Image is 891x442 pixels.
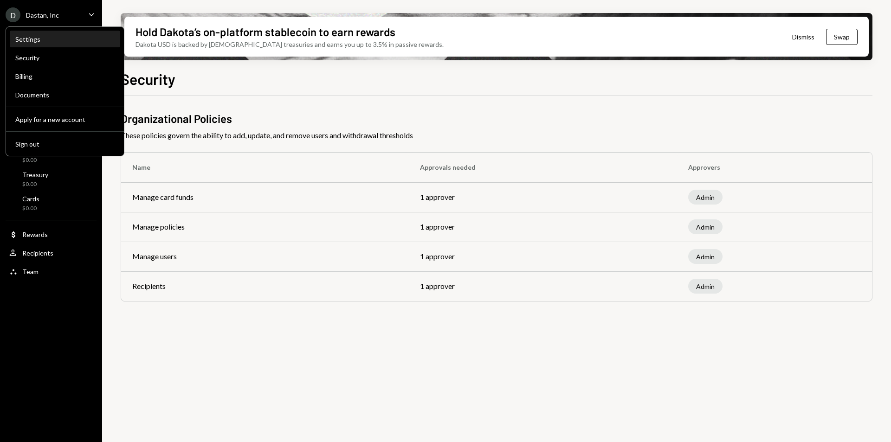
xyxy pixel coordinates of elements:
a: Team [6,263,97,280]
div: Team [22,268,39,275]
a: Recipients [6,244,97,261]
div: $0.00 [22,205,39,212]
div: Rewards [22,231,48,238]
td: 1 approver [409,242,677,271]
div: D [6,7,20,22]
div: Cards [22,195,39,203]
td: Manage policies [121,212,409,242]
div: Security [15,54,115,62]
td: Manage users [121,242,409,271]
div: Admin [688,249,723,264]
a: Rewards [6,226,97,243]
div: $0.00 [22,180,48,188]
a: Billing [10,68,120,84]
a: Settings [10,31,120,47]
div: Dakota USD is backed by [DEMOGRAPHIC_DATA] treasuries and earns you up to 3.5% in passive rewards. [136,39,444,49]
div: $0.00 [22,156,45,164]
div: Dastan, Inc [26,11,59,19]
div: Apply for a new account [15,115,115,123]
h1: Security [121,70,175,88]
button: Apply for a new account [10,111,120,128]
th: Approvers [677,153,872,182]
div: Treasury [22,171,48,179]
h2: Organizational Policies [121,111,232,126]
td: Recipients [121,271,409,301]
td: 1 approver [409,212,677,242]
a: Documents [10,86,120,103]
span: These policies govern the ability to add, update, and remove users and withdrawal thresholds [121,130,872,141]
a: Security [10,49,120,66]
button: Dismiss [781,26,826,48]
button: Swap [826,29,858,45]
div: Admin [688,279,723,294]
a: Treasury$0.00 [6,168,97,190]
div: Documents [15,91,115,99]
th: Approvals needed [409,153,677,182]
div: Admin [688,190,723,205]
td: 1 approver [409,182,677,212]
div: Settings [15,35,115,43]
div: Hold Dakota’s on-platform stablecoin to earn rewards [136,24,395,39]
a: Cards$0.00 [6,192,97,214]
div: Recipients [22,249,53,257]
div: Billing [15,72,115,80]
button: Sign out [10,136,120,153]
div: Sign out [15,140,115,148]
td: Manage card funds [121,182,409,212]
th: Name [121,153,409,182]
div: Admin [688,219,723,234]
td: 1 approver [409,271,677,301]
